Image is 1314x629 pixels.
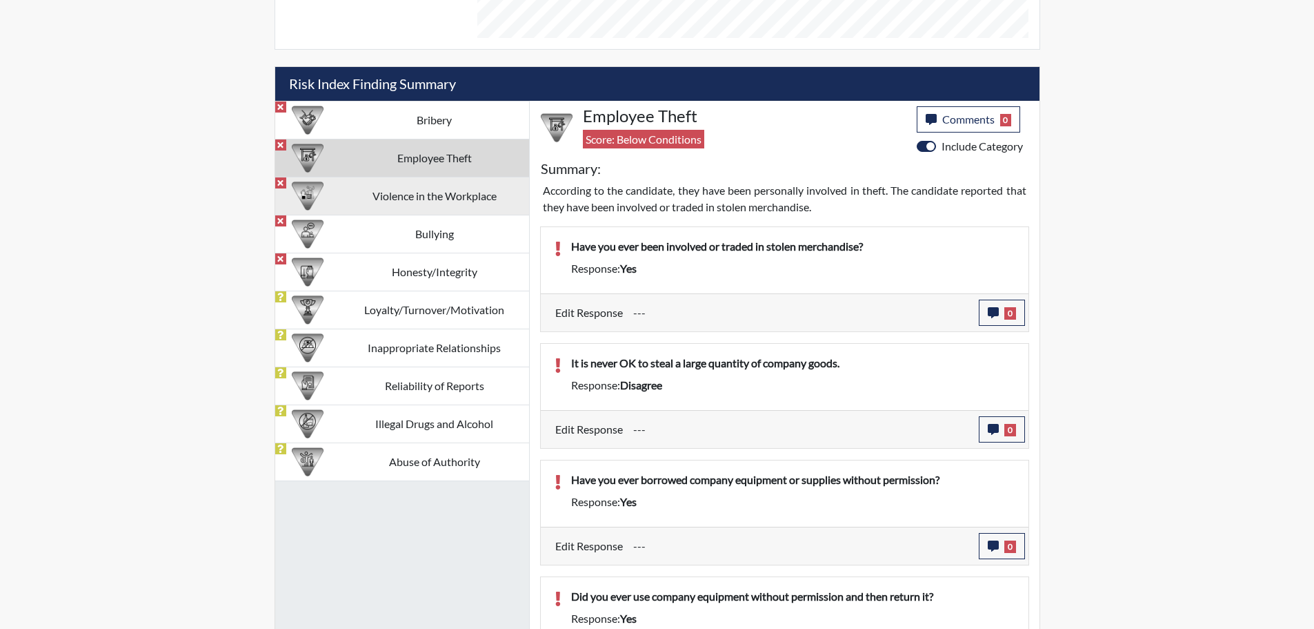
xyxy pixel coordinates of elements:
span: 0 [1004,424,1016,436]
span: Comments [942,113,995,126]
td: Bullying [340,215,529,253]
td: Reliability of Reports [340,367,529,405]
td: Loyalty/Turnover/Motivation [340,291,529,329]
h5: Summary: [541,160,601,177]
td: Bribery [340,101,529,139]
td: Employee Theft [340,139,529,177]
span: yes [620,262,637,275]
label: Edit Response [555,533,623,559]
div: Response: [561,610,1025,627]
img: CATEGORY%20ICON-14.139f8ef7.png [292,332,323,364]
img: CATEGORY%20ICON-01.94e51fac.png [292,446,323,478]
button: 0 [979,416,1025,443]
div: Response: [561,260,1025,277]
button: Comments0 [917,106,1021,133]
img: CATEGORY%20ICON-20.4a32fe39.png [292,370,323,402]
td: Honesty/Integrity [340,253,529,291]
p: Have you ever borrowed company equipment or supplies without permission? [571,472,1015,488]
span: yes [620,495,637,508]
button: 0 [979,533,1025,559]
div: Update the test taker's response, the change might impact the score [623,300,979,326]
div: Update the test taker's response, the change might impact the score [623,533,979,559]
p: According to the candidate, they have been personally involved in theft. The candidate reported t... [543,182,1026,215]
label: Include Category [942,138,1023,155]
p: It is never OK to steal a large quantity of company goods. [571,355,1015,371]
label: Edit Response [555,300,623,326]
img: CATEGORY%20ICON-04.6d01e8fa.png [292,218,323,250]
div: Update the test taker's response, the change might impact the score [623,416,979,443]
h5: Risk Index Finding Summary [275,67,1039,101]
div: Response: [561,377,1025,394]
img: CATEGORY%20ICON-12.0f6f1024.png [292,408,323,440]
div: Response: [561,494,1025,510]
span: 0 [1004,307,1016,320]
img: CATEGORY%20ICON-07.58b65e52.png [541,112,573,144]
span: 0 [1004,541,1016,553]
span: yes [620,612,637,625]
img: CATEGORY%20ICON-17.40ef8247.png [292,294,323,326]
span: disagree [620,378,662,391]
button: 0 [979,300,1025,326]
span: 0 [1000,114,1012,126]
img: CATEGORY%20ICON-07.58b65e52.png [292,142,323,174]
p: Did you ever use company equipment without permission and then return it? [571,588,1015,605]
td: Violence in the Workplace [340,177,529,215]
label: Edit Response [555,416,623,443]
td: Abuse of Authority [340,443,529,481]
td: Illegal Drugs and Alcohol [340,405,529,443]
img: CATEGORY%20ICON-03.c5611939.png [292,104,323,136]
h4: Employee Theft [583,106,906,126]
p: Have you ever been involved or traded in stolen merchandise? [571,238,1015,255]
span: Score: Below Conditions [583,130,704,148]
img: CATEGORY%20ICON-11.a5f294f4.png [292,256,323,288]
td: Inappropriate Relationships [340,329,529,367]
img: CATEGORY%20ICON-26.eccbb84f.png [292,180,323,212]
